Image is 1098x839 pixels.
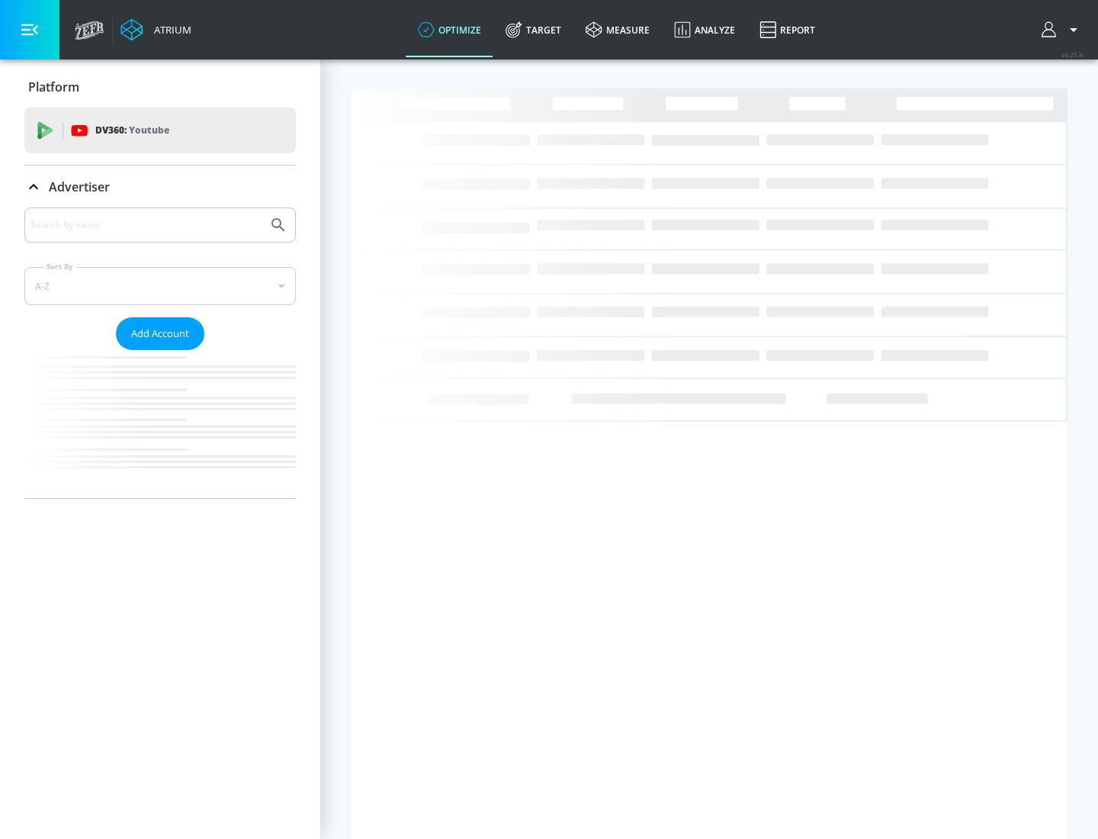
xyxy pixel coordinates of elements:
[43,262,76,272] label: Sort By
[573,2,662,57] a: measure
[747,2,827,57] a: Report
[493,2,573,57] a: Target
[24,350,296,498] nav: list of Advertiser
[24,207,296,498] div: Advertiser
[30,215,262,235] input: Search by name
[406,2,493,57] a: optimize
[24,166,296,208] div: Advertiser
[49,178,110,195] p: Advertiser
[1061,50,1083,59] span: v 4.25.4
[28,79,79,95] p: Platform
[95,122,169,139] p: DV360:
[24,108,296,153] div: DV360: Youtube
[131,325,189,342] span: Add Account
[148,23,191,37] div: Atrium
[662,2,747,57] a: Analyze
[24,267,296,305] div: A-Z
[129,122,169,138] p: Youtube
[116,317,204,350] button: Add Account
[24,66,296,108] div: Platform
[120,18,191,41] a: Atrium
